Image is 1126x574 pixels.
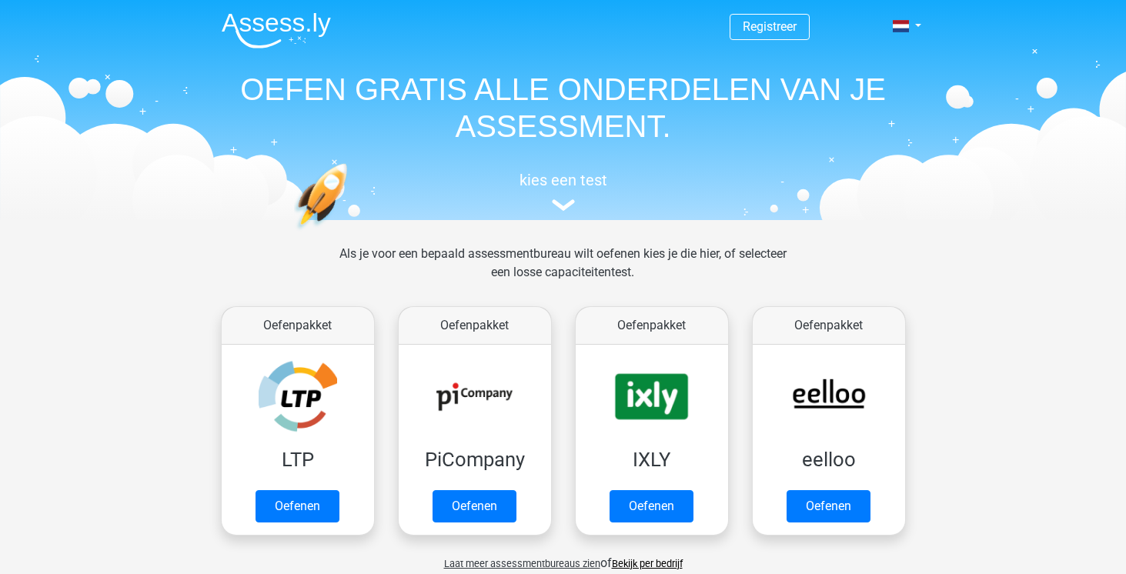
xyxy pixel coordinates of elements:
a: Bekijk per bedrijf [612,558,683,569]
a: Oefenen [433,490,516,522]
a: Registreer [743,19,797,34]
img: assessment [552,199,575,211]
a: Oefenen [256,490,339,522]
a: Oefenen [787,490,870,522]
span: Laat meer assessmentbureaus zien [444,558,600,569]
a: Oefenen [610,490,693,522]
h5: kies een test [209,171,917,189]
img: oefenen [294,163,407,302]
a: kies een test [209,171,917,212]
div: Als je voor een bepaald assessmentbureau wilt oefenen kies je die hier, of selecteer een losse ca... [327,245,799,300]
h1: OEFEN GRATIS ALLE ONDERDELEN VAN JE ASSESSMENT. [209,71,917,145]
img: Assessly [222,12,331,48]
div: of [209,542,917,572]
